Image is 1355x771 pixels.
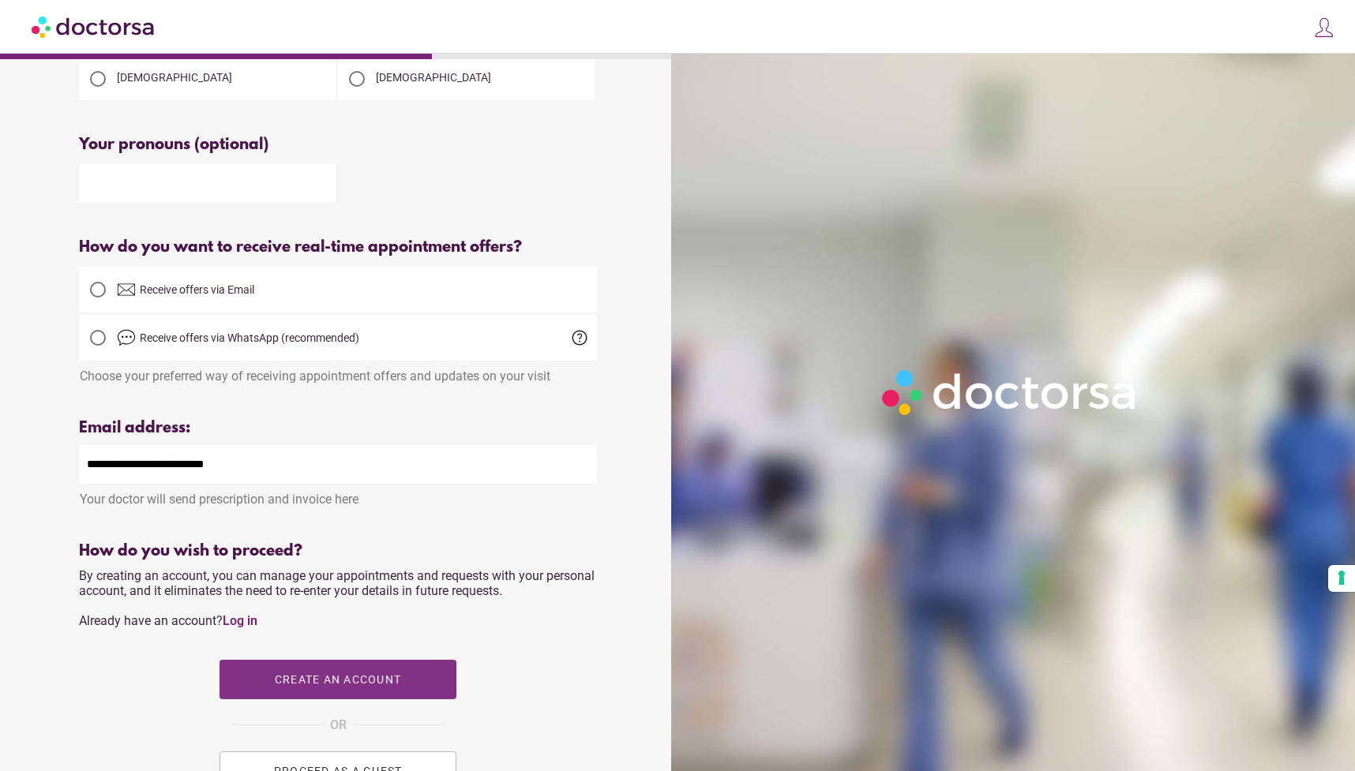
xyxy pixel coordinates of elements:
[117,71,232,84] span: [DEMOGRAPHIC_DATA]
[376,71,491,84] span: [DEMOGRAPHIC_DATA]
[32,9,156,44] img: Doctorsa.com
[1313,17,1335,39] img: icons8-customer-100.png
[117,328,136,347] img: chat
[79,568,595,628] span: By creating an account, you can manage your appointments and requests with your personal account,...
[140,331,359,344] span: Receive offers via WhatsApp (recommended)
[140,283,254,296] span: Receive offers via Email
[1328,565,1355,592] button: Your consent preferences for tracking technologies
[79,484,597,507] div: Your doctor will send prescription and invoice here
[330,715,347,735] span: OR
[570,328,589,347] span: help
[79,136,597,154] div: Your pronouns (optional)
[79,238,597,256] div: How do you want to receive real-time appointment offers?
[275,673,401,686] span: Create an account
[79,419,597,437] div: Email address:
[220,660,456,699] button: Create an account
[79,361,597,384] div: Choose your preferred way of receiving appointment offers and updates on your visit
[875,362,1146,422] img: Logo-Doctorsa-trans-White-partial-flat.png
[223,613,257,628] a: Log in
[79,542,597,560] div: How do you wish to proceed?
[117,280,136,299] img: email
